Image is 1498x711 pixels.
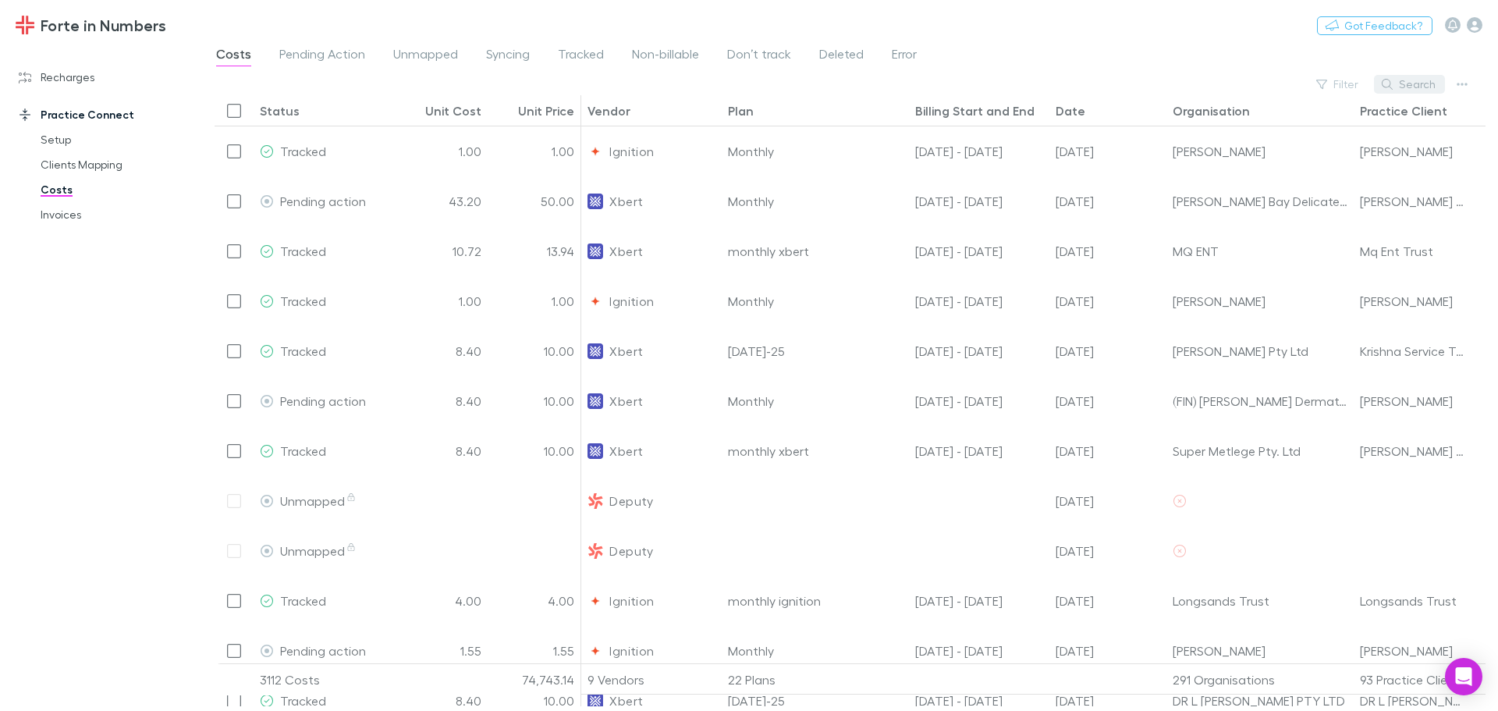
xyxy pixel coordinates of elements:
[1166,664,1354,695] div: 291 Organisations
[1049,226,1166,276] div: 19 Aug 2025
[587,493,603,509] img: Deputy's Logo
[1173,176,1347,226] div: [PERSON_NAME] Bay Delicatessen
[722,664,909,695] div: 22 Plans
[1049,126,1166,176] div: 29 Jun 2025
[722,176,909,226] div: Monthly
[587,543,603,559] img: Deputy's Logo
[518,103,574,119] div: Unit Price
[1173,103,1250,119] div: Organisation
[1317,16,1432,35] button: Got Feedback?
[1360,426,1468,475] div: [PERSON_NAME] And Co Pty Ltd
[558,46,604,66] span: Tracked
[488,276,581,326] div: 1.00
[394,226,488,276] div: 10.72
[394,126,488,176] div: 1.00
[587,343,603,359] img: Xbert's Logo
[16,16,34,34] img: Forte in Numbers's Logo
[587,293,603,309] img: Ignition's Logo
[254,664,394,695] div: 3112 Costs
[280,343,326,358] span: Tracked
[722,626,909,676] div: Monthly
[609,176,643,226] span: Xbert
[1374,75,1445,94] button: Search
[609,376,643,425] span: Xbert
[280,393,366,408] span: Pending action
[488,126,581,176] div: 1.00
[1360,326,1467,375] div: Krishna Service Trust
[279,46,365,66] span: Pending Action
[915,103,1035,119] div: Billing Start and End
[394,426,488,476] div: 8.40
[609,476,653,525] span: Deputy
[25,202,211,227] a: Invoices
[6,6,176,44] a: Forte in Numbers
[41,16,166,34] h3: Forte in Numbers
[425,103,481,119] div: Unit Cost
[488,426,581,476] div: 10.00
[609,326,643,375] span: Xbert
[587,244,603,259] img: Xbert's Logo
[1360,126,1453,176] div: [PERSON_NAME]
[280,643,366,658] span: Pending action
[488,626,581,676] div: 1.55
[488,226,581,276] div: 13.94
[1173,326,1347,375] div: [PERSON_NAME] Pty Ltd
[581,664,722,695] div: 9 Vendors
[727,46,791,66] span: Don’t track
[3,65,211,90] a: Recharges
[909,226,1049,276] div: 20 Jul - 20 Aug 25
[909,276,1049,326] div: 01 Jun - 30 Jun 25
[1360,103,1447,119] div: Practice Client
[909,376,1049,426] div: 01 Apr - 01 May 25
[280,244,326,258] span: Tracked
[280,293,326,308] span: Tracked
[587,103,630,119] div: Vendor
[587,194,603,209] img: Xbert's Logo
[1049,576,1166,626] div: 30 May 2025
[394,276,488,326] div: 1.00
[1056,103,1085,119] div: Date
[609,426,643,475] span: Xbert
[280,443,326,458] span: Tracked
[25,127,211,152] a: Setup
[1360,376,1453,425] div: [PERSON_NAME]
[1173,226,1347,276] div: MQ ENT
[1049,476,1166,526] div: 30 Jul 2025
[909,326,1049,376] div: 20 Jun - 20 Jul 25
[1173,376,1347,425] div: (FIN) [PERSON_NAME] Dermatology
[1360,276,1453,325] div: [PERSON_NAME]
[488,176,581,226] div: 50.00
[609,576,654,625] span: Ignition
[722,426,909,476] div: monthly xbert
[728,103,754,119] div: Plan
[1049,176,1166,226] div: 20 Apr 2025
[722,126,909,176] div: Monthly
[1360,576,1457,625] div: Longsands Trust
[722,326,909,376] div: [DATE]-25
[394,376,488,426] div: 8.40
[488,576,581,626] div: 4.00
[486,46,530,66] span: Syncing
[280,593,326,608] span: Tracked
[1308,75,1368,94] button: Filter
[587,593,603,609] img: Ignition's Logo
[216,46,251,66] span: Costs
[632,46,699,66] span: Non-billable
[1049,526,1166,576] div: 30 Jul 2025
[280,493,357,508] span: Unmapped
[587,393,603,409] img: Xbert's Logo
[1173,426,1347,475] div: Super Metlege Pty. Ltd
[394,626,488,676] div: 1.55
[1173,626,1347,675] div: [PERSON_NAME]
[25,152,211,177] a: Clients Mapping
[722,226,909,276] div: monthly xbert
[25,177,211,202] a: Costs
[1360,226,1433,276] div: Mq Ent Trust
[1360,176,1468,226] div: [PERSON_NAME] Bay Ice Cream Company Pty. Ltd
[722,576,909,626] div: monthly ignition
[488,664,581,695] div: 74,743.14
[394,176,488,226] div: 43.20
[1360,626,1453,675] div: [PERSON_NAME]
[1173,576,1347,625] div: Longsands Trust
[394,326,488,376] div: 8.40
